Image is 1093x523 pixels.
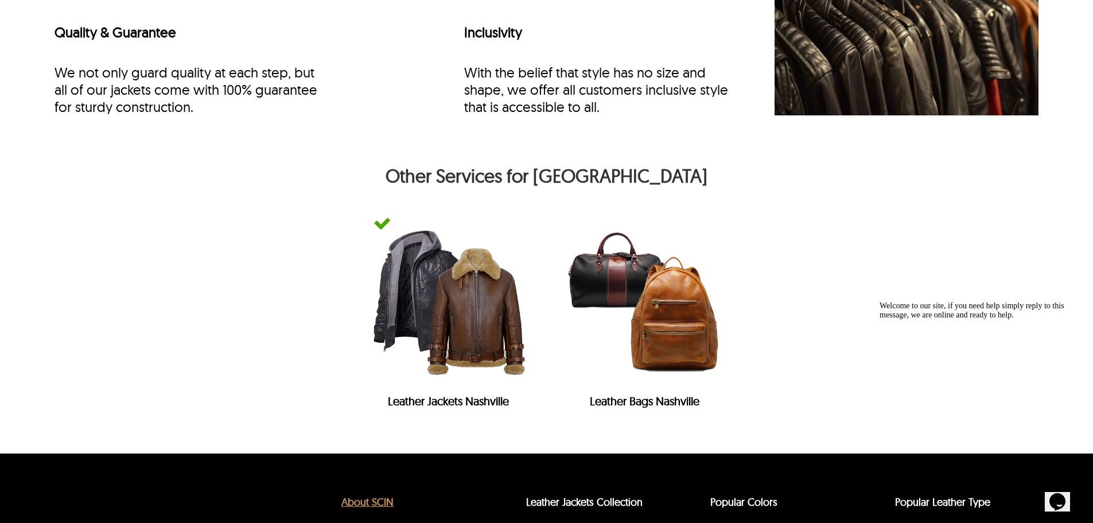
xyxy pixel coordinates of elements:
[5,5,189,22] span: Welcome to our site, if you need help simply reply to this message, we are online and ready to help.
[5,5,211,23] div: Welcome to our site, if you need help simply reply to this message, we are online and ready to help.
[875,297,1082,471] iframe: chat widget
[526,495,643,509] a: Leather Jackets Collection
[362,394,535,414] h2: Leather Jackets Nashville
[464,64,737,115] div: With the belief that style has no size and shape, we offer all customers inclusive style that is ...
[351,204,547,425] a: green-tick-iconLeather JacketsLeather Jackets Nashville
[55,24,328,41] div: Quality & Guarantee
[341,495,394,509] a: About SCIN
[55,64,328,115] div: We not only guard quality at each step, but all of our jackets come with 100% guarantee for sturd...
[1045,477,1082,512] iframe: chat widget
[374,215,391,233] img: green-tick-icon
[895,495,990,509] a: Popular Leather Type
[710,495,777,509] a: popular leather jacket colors
[55,165,1038,192] h2: Other Services for [GEOGRAPHIC_DATA]
[464,24,737,41] div: Inclusivity
[558,215,732,389] img: Leather Bags
[547,204,743,425] a: Leather BagsLeather Bags Nashville
[362,215,535,389] img: Leather Jackets
[558,394,732,414] h2: Leather Bags Nashville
